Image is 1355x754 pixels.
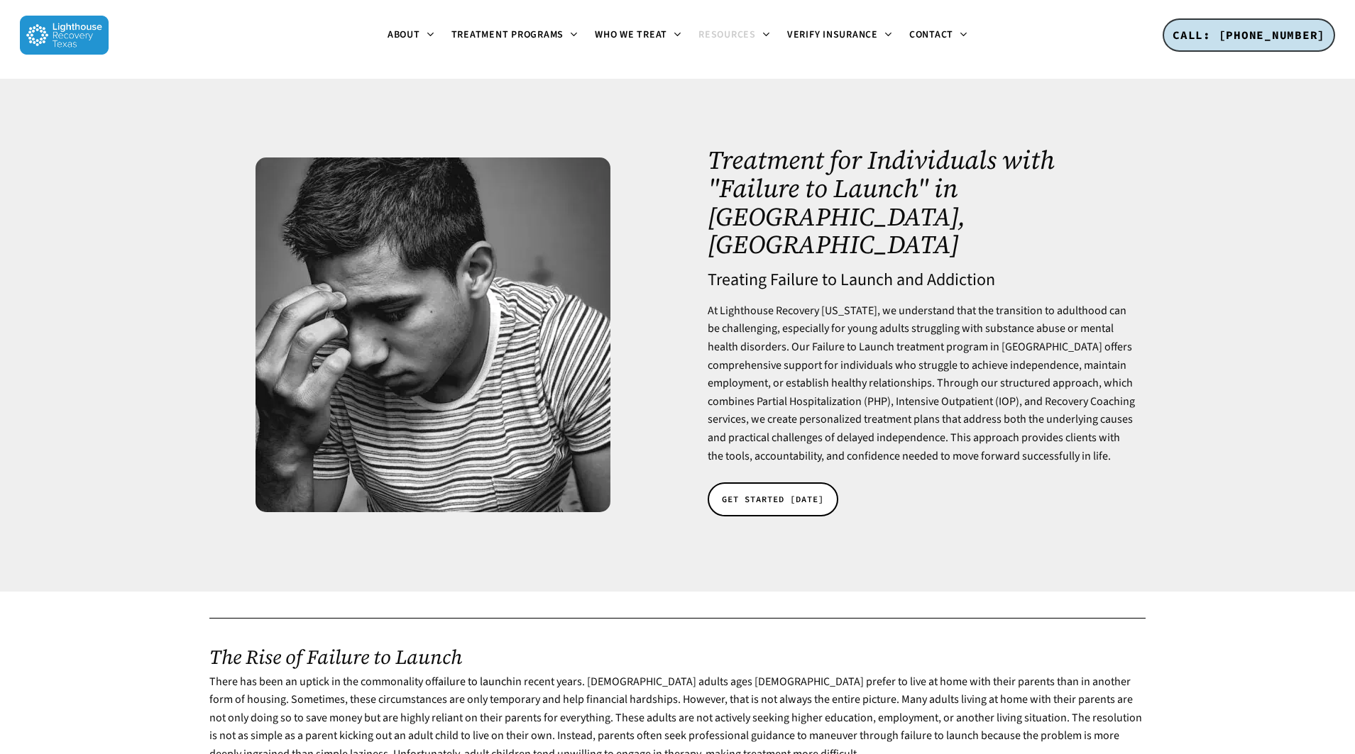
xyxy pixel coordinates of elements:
span: Verify Insurance [787,28,878,42]
a: Contact [901,30,976,41]
span: GET STARTED [DATE] [722,492,824,506]
a: IOP [999,394,1016,409]
span: About [388,28,420,42]
h1: Treatment for Individuals with "Failure to Launch" in [GEOGRAPHIC_DATA], [GEOGRAPHIC_DATA] [708,146,1137,258]
a: Treatment Programs [443,30,587,41]
a: Who We Treat [586,30,690,41]
a: failure to launch [438,674,512,689]
h2: The Rise of Failure to Launch [209,645,1146,668]
span: CALL: [PHONE_NUMBER] [1173,28,1325,42]
span: Who We Treat [595,28,667,42]
span: Treatment Programs [451,28,564,42]
a: PHP [867,394,887,409]
span: Contact [909,28,953,42]
a: About [379,30,443,41]
span: Resources [698,28,756,42]
a: Verify Insurance [779,30,901,41]
h4: Treating Failure to Launch and Addiction [708,271,1137,289]
a: Resources [690,30,779,41]
a: GET STARTED [DATE] [708,482,838,516]
p: At Lighthouse Recovery [US_STATE], we understand that the transition to adulthood can be challeng... [708,302,1137,465]
img: Lighthouse Recovery Texas [20,16,109,55]
img: A vertical shot of an upset young male in grayscale [256,157,610,512]
a: CALL: [PHONE_NUMBER] [1163,18,1335,52]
